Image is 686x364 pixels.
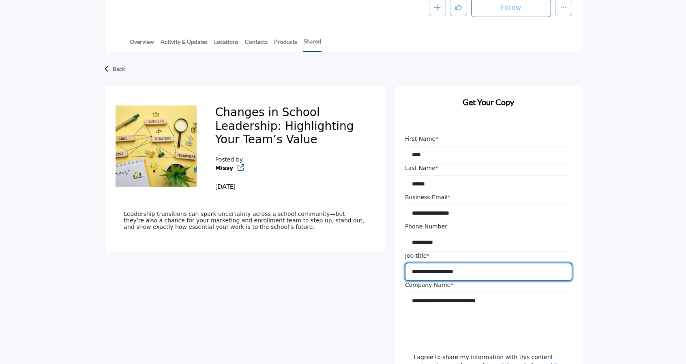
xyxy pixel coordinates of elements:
h2: Changes in School Leadership: Highlighting Your Team’s Value [215,106,365,149]
p: Leadership transitions can spark uncertainty across a school community—but they’re also a chance ... [124,211,365,230]
label: Business Email* [405,193,450,202]
input: First Name [405,146,572,164]
a: Shared [303,37,322,52]
input: Last Name [405,175,572,193]
a: Activity & Updates [160,37,208,52]
a: Overview [129,37,154,52]
iframe: reCAPTCHA [405,313,528,345]
label: Last Name* [405,164,438,172]
img: No Feature content logo [116,106,197,187]
h2: Get Your Copy [405,96,572,108]
input: Company Name [405,292,572,310]
label: Job title* [405,252,429,260]
div: Posted by [215,155,257,191]
a: Locations [214,37,239,52]
a: Missy [215,165,234,171]
a: Contacts [244,37,268,52]
input: Phone Number [405,234,572,252]
p: Back [113,62,125,76]
input: Job Title [405,263,572,281]
label: First Name* [405,135,438,143]
label: Company Name* [405,281,453,289]
span: [DATE] [215,182,236,190]
label: Phone Number [405,222,447,231]
input: Business Email [405,205,572,222]
a: Products [274,37,298,52]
